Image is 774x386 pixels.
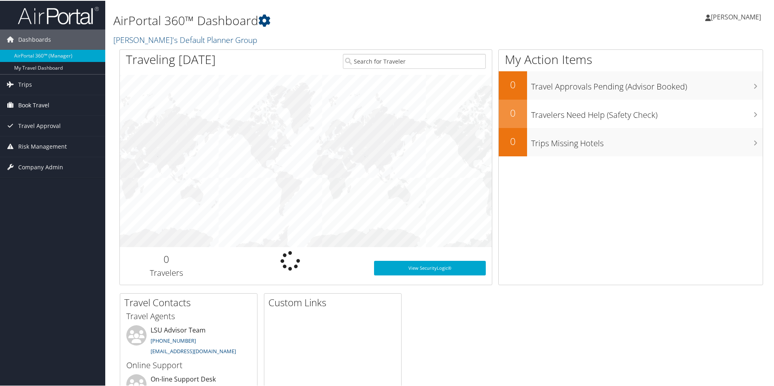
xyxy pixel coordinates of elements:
[499,77,527,91] h2: 0
[18,5,99,24] img: airportal-logo.png
[499,127,763,156] a: 0Trips Missing Hotels
[151,336,196,343] a: [PHONE_NUMBER]
[711,12,761,21] span: [PERSON_NAME]
[499,50,763,67] h1: My Action Items
[126,310,251,321] h3: Travel Agents
[126,267,207,278] h3: Travelers
[531,133,763,148] h3: Trips Missing Hotels
[18,136,67,156] span: Risk Management
[705,4,769,28] a: [PERSON_NAME]
[124,295,257,309] h2: Travel Contacts
[531,104,763,120] h3: Travelers Need Help (Safety Check)
[122,324,255,358] li: LSU Advisor Team
[268,295,401,309] h2: Custom Links
[499,134,527,147] h2: 0
[18,29,51,49] span: Dashboards
[18,94,49,115] span: Book Travel
[343,53,486,68] input: Search for Traveler
[531,76,763,92] h3: Travel Approvals Pending (Advisor Booked)
[126,359,251,370] h3: Online Support
[151,347,236,354] a: [EMAIL_ADDRESS][DOMAIN_NAME]
[499,99,763,127] a: 0Travelers Need Help (Safety Check)
[18,74,32,94] span: Trips
[18,156,63,177] span: Company Admin
[126,252,207,265] h2: 0
[126,50,216,67] h1: Traveling [DATE]
[113,11,551,28] h1: AirPortal 360™ Dashboard
[499,70,763,99] a: 0Travel Approvals Pending (Advisor Booked)
[374,260,486,275] a: View SecurityLogic®
[18,115,61,135] span: Travel Approval
[113,34,259,45] a: [PERSON_NAME]'s Default Planner Group
[499,105,527,119] h2: 0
